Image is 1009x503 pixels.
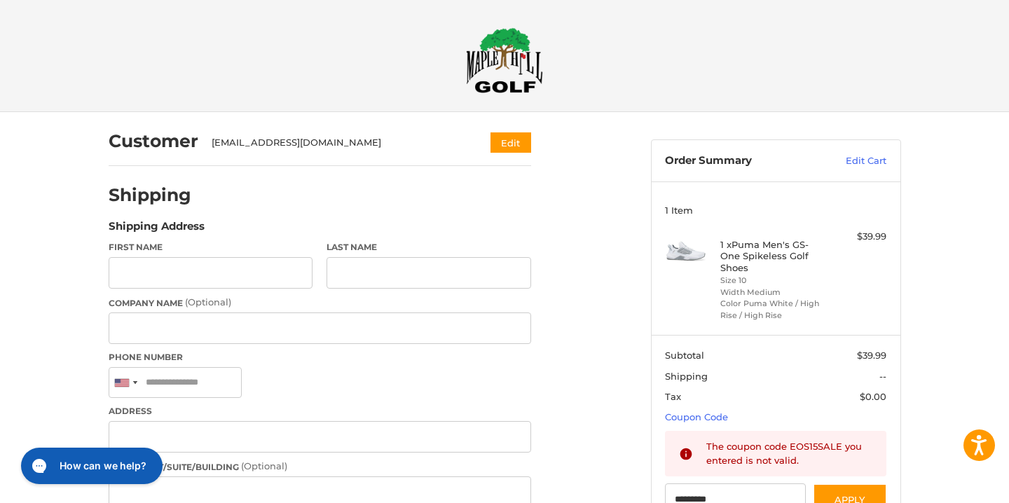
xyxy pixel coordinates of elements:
[860,391,886,402] span: $0.00
[490,132,531,153] button: Edit
[720,287,828,298] li: Width Medium
[109,296,531,310] label: Company Name
[109,241,313,254] label: First Name
[665,350,704,361] span: Subtotal
[665,371,708,382] span: Shipping
[212,136,463,150] div: [EMAIL_ADDRESS][DOMAIN_NAME]
[665,411,728,422] a: Coupon Code
[665,391,681,402] span: Tax
[14,443,167,489] iframe: Gorgias live chat messenger
[665,154,816,168] h3: Order Summary
[109,184,191,206] h2: Shipping
[706,440,873,467] div: The coupon code EOS15SALE you entered is not valid.
[327,241,531,254] label: Last Name
[831,230,886,244] div: $39.99
[720,298,828,321] li: Color Puma White / High Rise / High Rise
[109,405,531,418] label: Address
[857,350,886,361] span: $39.99
[241,460,287,471] small: (Optional)
[109,351,531,364] label: Phone Number
[816,154,886,168] a: Edit Cart
[720,239,828,273] h4: 1 x Puma Men's GS-One Spikeless Golf Shoes
[185,296,231,308] small: (Optional)
[466,27,543,93] img: Maple Hill Golf
[109,460,531,474] label: Apartment/Suite/Building
[109,219,205,241] legend: Shipping Address
[109,368,142,398] div: United States: +1
[720,275,828,287] li: Size 10
[665,205,886,216] h3: 1 Item
[109,130,198,152] h2: Customer
[879,371,886,382] span: --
